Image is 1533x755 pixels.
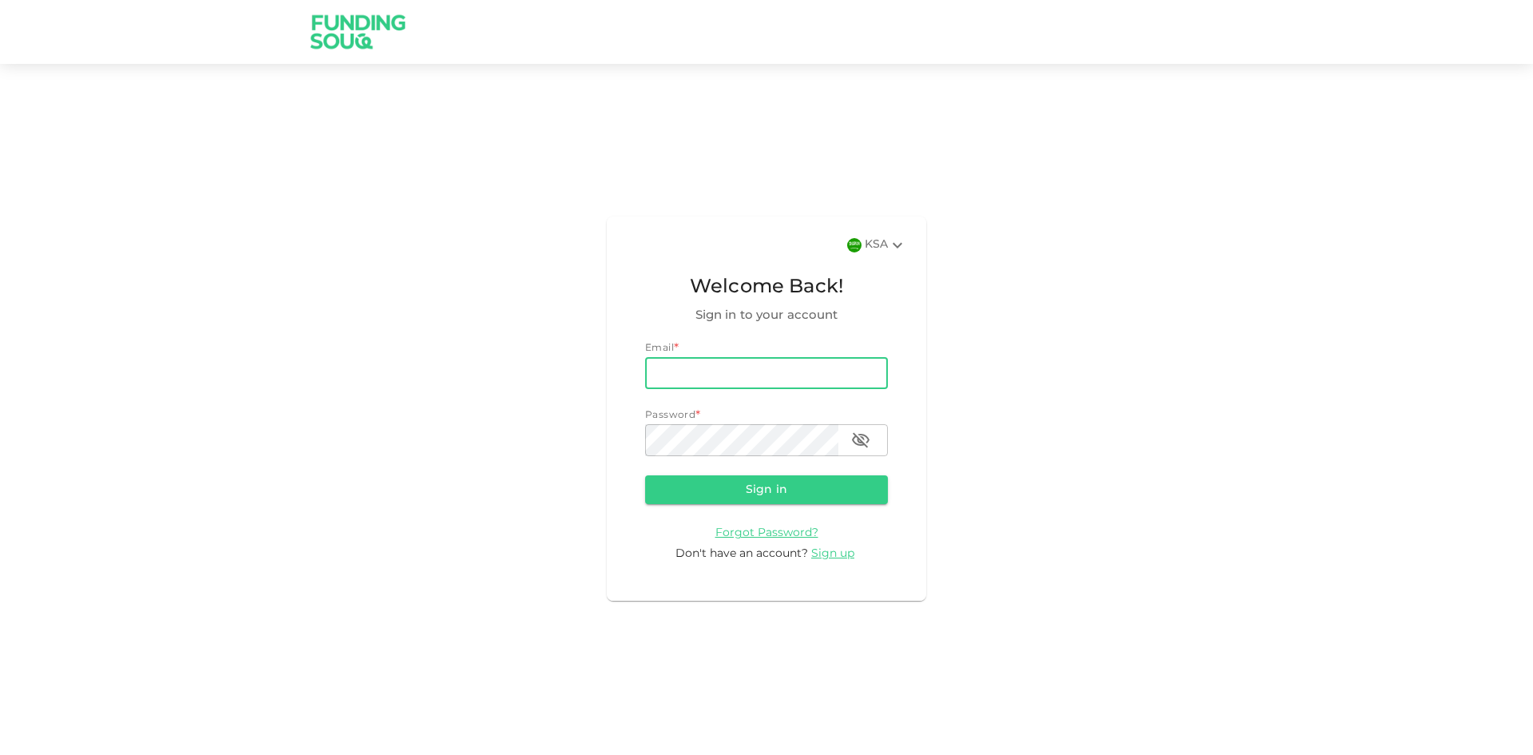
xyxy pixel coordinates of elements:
[865,236,907,255] div: KSA
[847,238,862,252] img: flag-sa.b9a346574cdc8950dd34b50780441f57.svg
[645,306,888,325] span: Sign in to your account
[645,357,888,389] input: email
[645,272,888,303] span: Welcome Back!
[645,344,674,353] span: Email
[715,527,818,538] a: Forgot Password?
[645,411,695,420] span: Password
[715,527,818,538] span: Forgot Password?
[645,424,838,456] input: password
[645,475,888,504] button: Sign in
[811,548,854,559] span: Sign up
[675,548,808,559] span: Don't have an account?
